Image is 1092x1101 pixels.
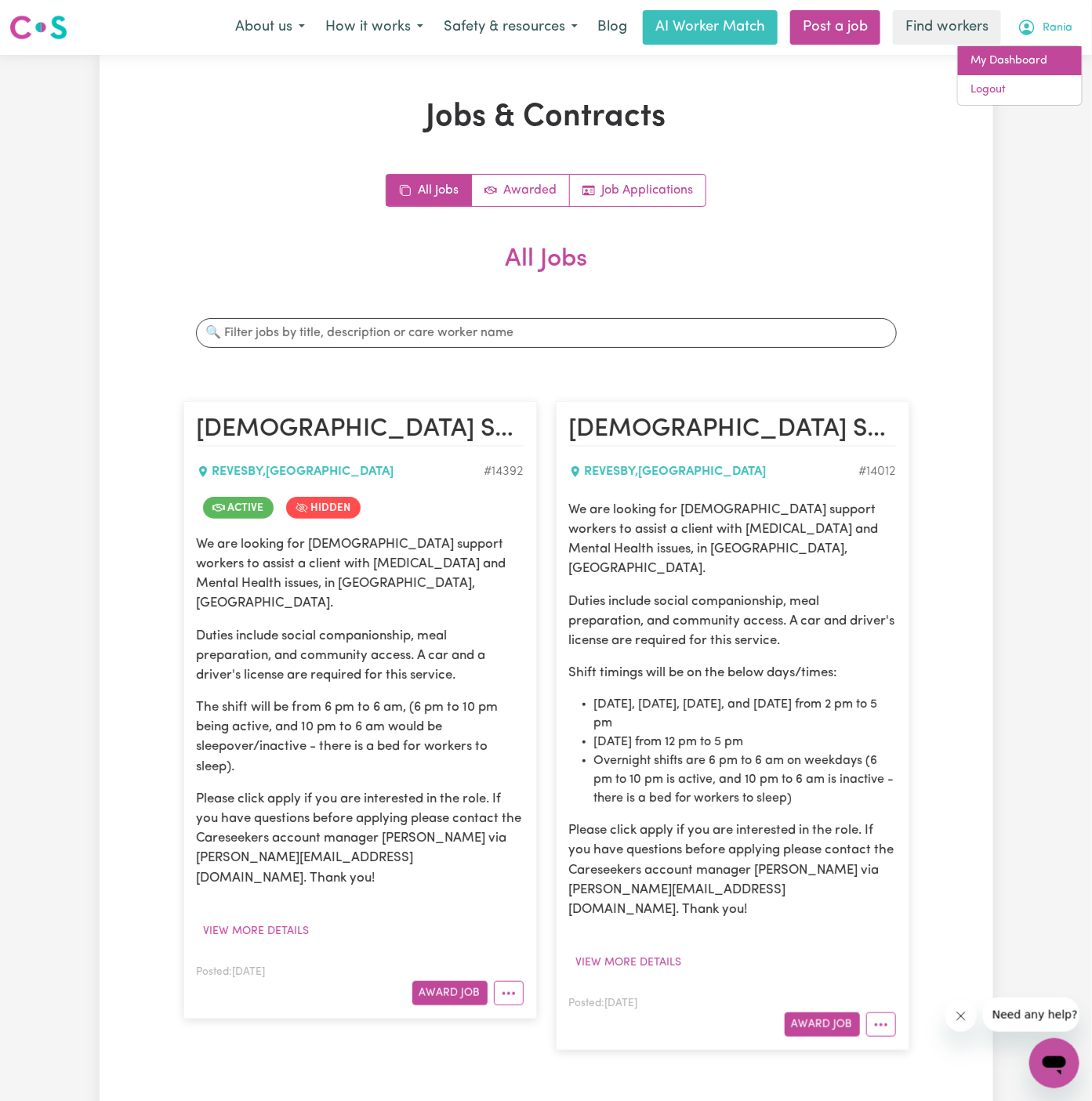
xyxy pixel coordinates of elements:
[957,45,1083,106] div: My Account
[196,318,897,348] input: 🔍 Filter jobs by title, description or care worker name
[866,1012,896,1037] button: More options
[983,998,1079,1032] iframe: Message from company
[1029,1038,1079,1088] iframe: Button to launch messaging window
[594,752,896,808] li: Overnight shifts are 6 pm to 6 am on weekdays (6 pm to 10 pm is active, and 10 pm to 6 am is inac...
[315,11,434,44] button: How it works
[197,462,484,481] div: REVESBY , [GEOGRAPHIC_DATA]
[9,9,67,45] a: Careseekers logo
[494,981,524,1005] button: More options
[569,592,896,651] p: Duties include social companionship, meal preparation, and community access. A car and driver's l...
[197,415,524,446] h2: Female Support Workers Needed In Revesby, NSW
[197,626,524,686] p: Duties include social companionship, meal preparation, and community access. A car and a driver's...
[412,981,488,1005] button: Award Job
[197,919,317,943] button: View more details
[434,11,588,44] button: Safety & resources
[569,951,689,975] button: View more details
[569,998,638,1009] span: Posted: [DATE]
[570,175,706,206] a: Job applications
[9,13,67,42] img: Careseekers logo
[183,99,909,136] h1: Jobs & Contracts
[1007,11,1083,44] button: My Account
[594,695,896,733] li: [DATE], [DATE], [DATE], and [DATE] from 2 pm to 5 pm
[197,789,524,888] p: Please click apply if you are interested in the role. If you have questions before applying pleas...
[643,10,778,45] a: AI Worker Match
[588,10,637,45] a: Blog
[859,462,896,481] div: Job ID #14012
[225,11,315,44] button: About us
[386,175,472,206] a: All jobs
[197,534,524,614] p: We are looking for [DEMOGRAPHIC_DATA] support workers to assist a client with [MEDICAL_DATA] and ...
[183,244,909,299] h2: All Jobs
[197,967,266,977] span: Posted: [DATE]
[569,500,896,579] p: We are looking for [DEMOGRAPHIC_DATA] support workers to assist a client with [MEDICAL_DATA] and ...
[790,10,880,45] a: Post a job
[1043,20,1072,37] span: Rania
[197,697,524,777] p: The shift will be from 6 pm to 6 am, (6 pm to 10 pm being active, and 10 pm to 6 am would be slee...
[203,497,274,519] span: Job is active
[785,1012,860,1037] button: Award Job
[958,46,1082,76] a: My Dashboard
[569,820,896,919] p: Please click apply if you are interested in the role. If you have questions before applying pleas...
[484,462,524,481] div: Job ID #14392
[594,733,896,752] li: [DATE] from 12 pm to 5 pm
[286,497,361,519] span: Job is hidden
[569,663,896,683] p: Shift timings will be on the below days/times:
[958,75,1082,105] a: Logout
[893,10,1001,45] a: Find workers
[569,462,859,481] div: REVESBY , [GEOGRAPHIC_DATA]
[569,415,896,446] h2: Female Support Workers Needed In Revesby, NSW
[945,1001,977,1032] iframe: Close message
[472,175,570,206] a: Active jobs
